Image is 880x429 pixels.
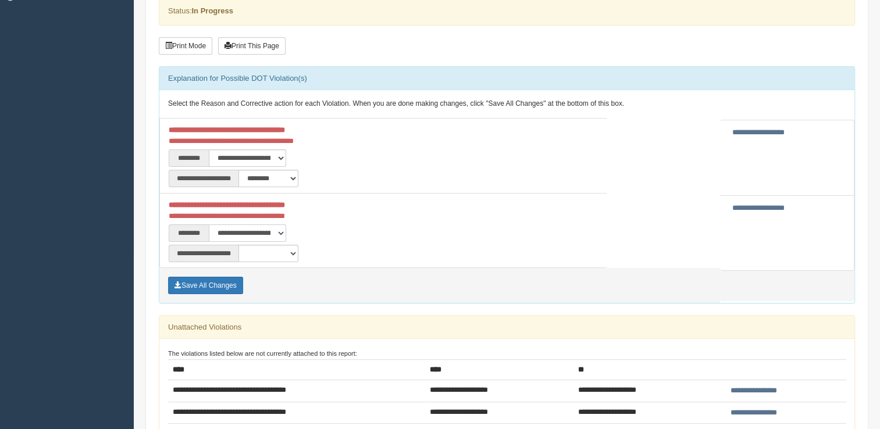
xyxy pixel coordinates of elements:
[159,90,854,118] div: Select the Reason and Corrective action for each Violation. When you are done making changes, cli...
[218,37,286,55] button: Print This Page
[168,350,357,357] small: The violations listed below are not currently attached to this report:
[159,67,854,90] div: Explanation for Possible DOT Violation(s)
[191,6,233,15] strong: In Progress
[159,37,212,55] button: Print Mode
[168,277,243,294] button: Save
[159,316,854,339] div: Unattached Violations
